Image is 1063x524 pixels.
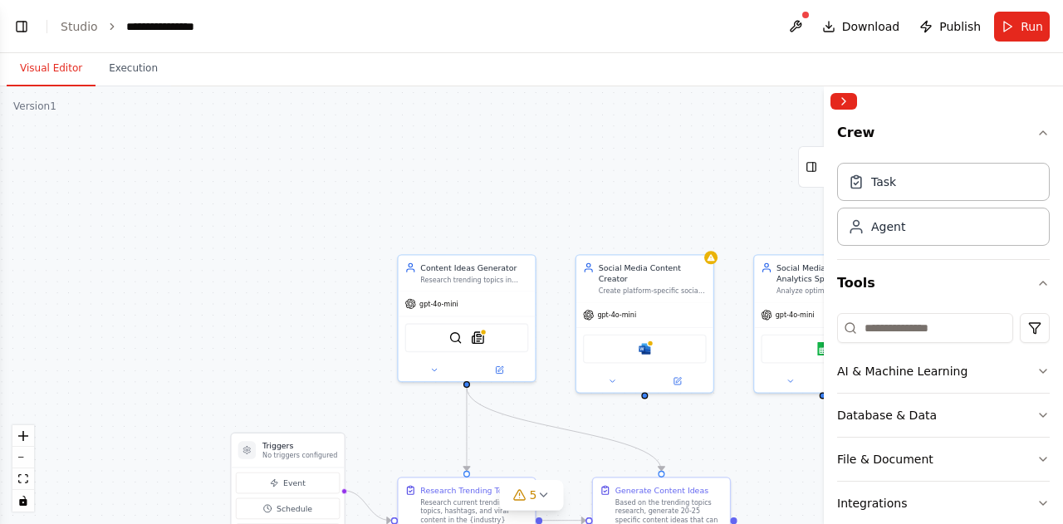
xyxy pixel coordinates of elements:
[449,331,463,345] img: SerperDevTool
[576,254,714,393] div: Social Media Content CreatorCreate platform-specific social media content including captions, has...
[471,331,484,345] img: SerplyNewsSearchTool
[461,388,472,471] g: Edge from 02fc076a-db13-426f-8e74-e4e08d41404d to ff30fee9-2f6d-4568-b66e-5a05ce78ff2b
[816,342,830,355] img: Google sheets
[646,375,709,388] button: Open in side panel
[500,480,564,511] button: 5
[830,93,857,110] button: Collapse right sidebar
[12,490,34,512] button: toggle interactivity
[236,498,340,519] button: Schedule
[597,311,636,320] span: gpt-4o-mini
[776,262,884,285] div: Social Media Scheduler & Analytics Specialist
[638,342,651,355] img: Microsoft word
[913,12,987,42] button: Publish
[61,18,208,35] nav: breadcrumb
[776,311,815,320] span: gpt-4o-mini
[871,174,896,190] div: Task
[236,473,340,493] button: Event
[599,286,707,296] div: Create platform-specific social media content including captions, hashtags, and posting schedules...
[7,51,96,86] button: Visual Editor
[939,18,981,35] span: Publish
[816,12,907,42] button: Download
[837,116,1050,156] button: Crew
[871,218,905,235] div: Agent
[1021,18,1043,35] span: Run
[61,20,98,33] a: Studio
[817,86,830,524] button: Toggle Sidebar
[283,477,306,488] span: Event
[994,12,1050,42] button: Run
[837,495,907,512] div: Integrations
[12,425,34,512] div: React Flow controls
[837,350,1050,393] button: AI & Machine Learning
[599,262,707,285] div: Social Media Content Creator
[10,15,33,38] button: Show left sidebar
[419,300,458,309] span: gpt-4o-mini
[837,438,1050,481] button: File & Document
[277,503,312,514] span: Schedule
[262,440,337,451] h3: Triggers
[837,260,1050,306] button: Tools
[837,407,937,424] div: Database & Data
[397,254,536,382] div: Content Ideas GeneratorResearch trending topics in {industry} and generate engaging content ideas...
[12,468,34,490] button: fit view
[615,485,708,496] div: Generate Content Ideas
[96,51,171,86] button: Execution
[837,394,1050,437] button: Database & Data
[420,485,518,496] div: Research Trending Topics
[842,18,900,35] span: Download
[12,447,34,468] button: zoom out
[468,364,531,377] button: Open in side panel
[837,363,967,380] div: AI & Machine Learning
[420,276,528,285] div: Research trending topics in {industry} and generate engaging content ideas for social media posts...
[13,100,56,113] div: Version 1
[262,451,337,460] p: No triggers configured
[776,286,884,296] div: Analyze optimal posting times for {platforms} based on audience behavior patterns, create detaile...
[753,254,892,393] div: Social Media Scheduler & Analytics SpecialistAnalyze optimal posting times for {platforms} based ...
[420,262,528,273] div: Content Ideas Generator
[837,451,933,468] div: File & Document
[837,156,1050,259] div: Crew
[12,425,34,447] button: zoom in
[461,388,667,471] g: Edge from 02fc076a-db13-426f-8e74-e4e08d41404d to 823d7331-7df4-482f-a4de-0ce821a53884
[530,487,537,503] span: 5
